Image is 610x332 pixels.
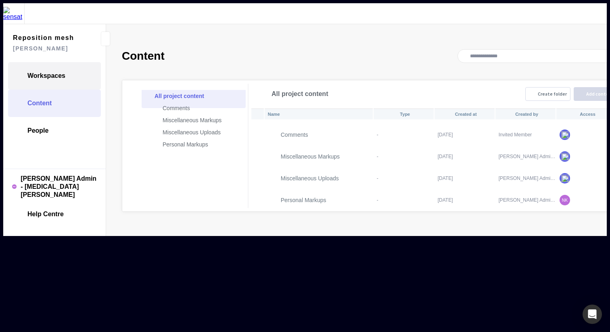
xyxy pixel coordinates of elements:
[438,197,453,203] a: [DATE]
[272,91,328,97] span: All project content
[438,175,453,181] a: [DATE]
[27,72,65,80] span: Workspaces
[27,99,52,107] span: Content
[8,200,101,228] a: Help Centre
[8,62,101,90] a: Workspaces
[438,132,453,138] a: [DATE]
[27,127,48,135] span: People
[281,153,373,160] p: Miscellaneous Markups
[495,109,556,119] th: Created by
[8,90,101,117] a: Content
[374,109,434,119] th: Type
[435,109,495,119] th: Created at
[155,91,244,101] p: All project content
[163,103,233,113] p: Comments
[122,50,165,63] h2: Content
[561,175,568,182] img: globe.svg
[13,32,83,43] span: Reposition mesh
[13,43,83,54] span: [PERSON_NAME]
[3,7,24,21] img: sensat
[13,186,16,188] text: NK
[281,175,373,182] p: Miscellaneous Uploads
[499,132,532,138] a: Invited Member
[377,175,378,181] a: -
[27,210,64,218] span: Help Centre
[583,305,602,324] div: Open Intercom Messenger
[281,197,373,203] p: Personal Markups
[377,154,378,159] a: -
[21,175,97,199] span: [PERSON_NAME] Admin - [MEDICAL_DATA][PERSON_NAME]
[561,131,568,138] img: globe.svg
[377,132,378,138] a: -
[8,117,101,144] a: People
[265,109,373,119] th: Name
[438,154,453,159] a: [DATE]
[163,140,233,149] p: Personal Markups
[538,92,567,96] div: Create folder
[163,115,233,125] p: Miscellaneous Markups
[525,87,570,101] button: Create folder
[163,127,233,137] p: Miscellaneous Uploads
[281,132,373,138] p: Comments
[562,198,568,203] text: NK
[377,197,378,203] a: -
[561,153,568,160] img: globe.svg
